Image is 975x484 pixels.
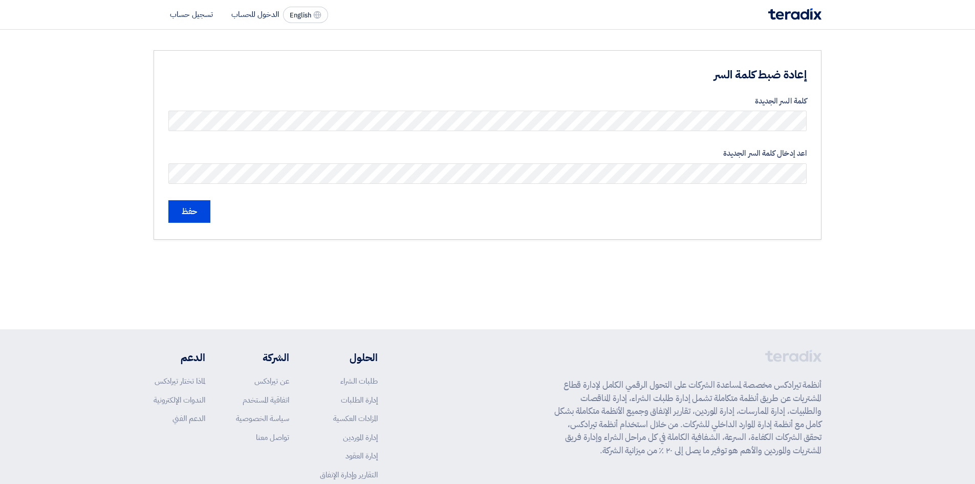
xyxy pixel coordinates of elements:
[320,350,378,365] li: الحلول
[236,413,289,424] a: سياسة الخصوصية
[768,8,821,20] img: Teradix logo
[256,432,289,443] a: تواصل معنا
[168,200,210,223] input: حفظ
[154,394,205,406] a: الندوات الإلكترونية
[320,469,378,480] a: التقارير وإدارة الإنفاق
[456,67,807,83] h3: إعادة ضبط كلمة السر
[172,413,205,424] a: الدعم الفني
[231,9,279,20] li: الدخول للحساب
[236,350,289,365] li: الشركة
[283,7,328,23] button: English
[345,450,378,461] a: إدارة العقود
[170,9,213,20] li: تسجيل حساب
[254,375,289,387] a: عن تيرادكس
[343,432,378,443] a: إدارة الموردين
[168,95,807,107] label: كلمة السر الجديدة
[333,413,378,424] a: المزادات العكسية
[554,378,821,457] p: أنظمة تيرادكس مخصصة لمساعدة الشركات على التحول الرقمي الكامل لإدارة قطاع المشتريات عن طريق أنظمة ...
[290,12,311,19] span: English
[243,394,289,406] a: اتفاقية المستخدم
[341,394,378,406] a: إدارة الطلبات
[154,350,205,365] li: الدعم
[155,375,205,387] a: لماذا تختار تيرادكس
[340,375,378,387] a: طلبات الشراء
[168,148,807,159] label: اعد إدخال كلمة السر الجديدة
